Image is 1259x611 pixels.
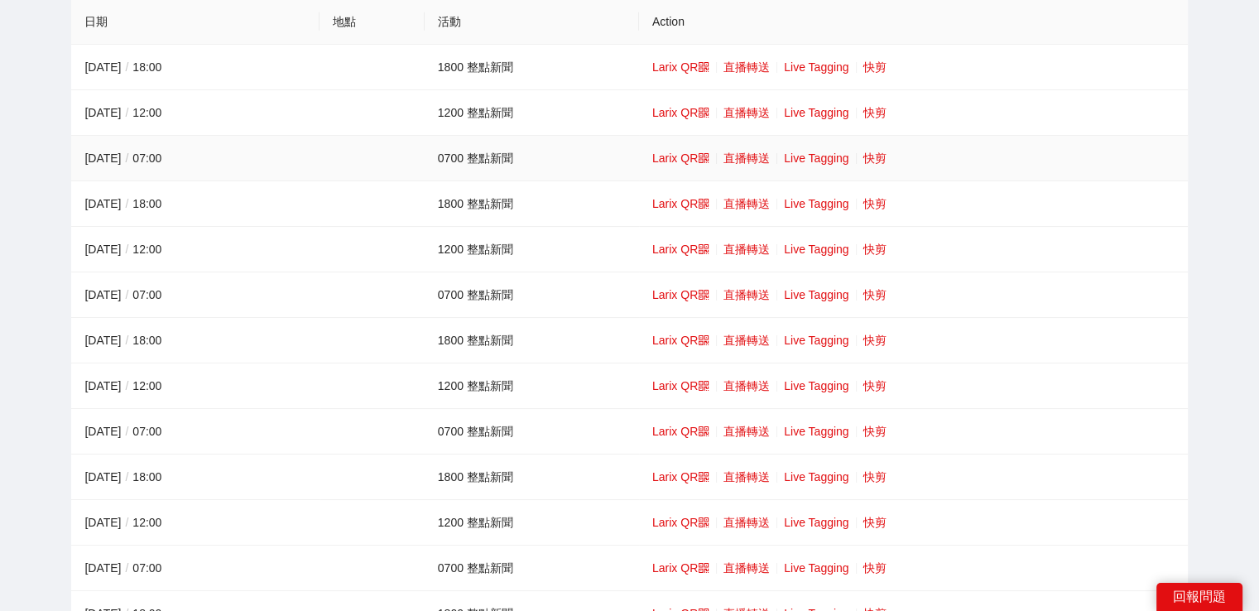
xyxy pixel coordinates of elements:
[652,516,709,529] a: Larix QR
[121,425,132,438] span: /
[723,288,770,301] a: 直播轉送
[652,152,709,165] a: Larix QR
[698,562,709,574] span: qrcode
[121,561,132,575] span: /
[121,379,132,392] span: /
[425,272,639,318] td: 0700 整點新聞
[784,152,848,165] a: Live Tagging
[863,425,887,438] a: 快剪
[652,60,709,74] a: Larix QR
[784,425,848,438] a: Live Tagging
[698,426,709,437] span: qrcode
[121,334,132,347] span: /
[71,455,320,500] td: [DATE] 18:00
[863,379,887,392] a: 快剪
[652,470,709,484] a: Larix QR
[121,243,132,256] span: /
[652,425,709,438] a: Larix QR
[1156,583,1242,611] div: 回報問題
[698,517,709,528] span: qrcode
[425,409,639,455] td: 0700 整點新聞
[723,106,770,119] a: 直播轉送
[698,107,709,118] span: qrcode
[71,363,320,409] td: [DATE] 12:00
[652,334,709,347] a: Larix QR
[652,243,709,256] a: Larix QR
[425,45,639,90] td: 1800 整點新聞
[71,409,320,455] td: [DATE] 07:00
[863,470,887,484] a: 快剪
[425,363,639,409] td: 1200 整點新聞
[784,106,848,119] a: Live Tagging
[784,379,848,392] a: Live Tagging
[652,288,709,301] a: Larix QR
[723,561,770,575] a: 直播轉送
[425,318,639,363] td: 1800 整點新聞
[723,197,770,210] a: 直播轉送
[723,60,770,74] a: 直播轉送
[784,197,848,210] a: Live Tagging
[121,152,132,165] span: /
[71,90,320,136] td: [DATE] 12:00
[698,471,709,483] span: qrcode
[698,289,709,301] span: qrcode
[698,61,709,73] span: qrcode
[863,243,887,256] a: 快剪
[425,136,639,181] td: 0700 整點新聞
[723,243,770,256] a: 直播轉送
[784,288,848,301] a: Live Tagging
[723,425,770,438] a: 直播轉送
[723,152,770,165] a: 直播轉送
[425,546,639,591] td: 0700 整點新聞
[71,500,320,546] td: [DATE] 12:00
[784,561,848,575] a: Live Tagging
[425,181,639,227] td: 1800 整點新聞
[71,227,320,272] td: [DATE] 12:00
[723,516,770,529] a: 直播轉送
[121,106,132,119] span: /
[71,181,320,227] td: [DATE] 18:00
[121,197,132,210] span: /
[71,318,320,363] td: [DATE] 18:00
[698,380,709,392] span: qrcode
[784,60,848,74] a: Live Tagging
[784,470,848,484] a: Live Tagging
[863,516,887,529] a: 快剪
[71,136,320,181] td: [DATE] 07:00
[784,243,848,256] a: Live Tagging
[863,152,887,165] a: 快剪
[425,227,639,272] td: 1200 整點新聞
[71,45,320,90] td: [DATE] 18:00
[121,60,132,74] span: /
[863,334,887,347] a: 快剪
[652,106,709,119] a: Larix QR
[784,334,848,347] a: Live Tagging
[723,470,770,484] a: 直播轉送
[784,516,848,529] a: Live Tagging
[652,197,709,210] a: Larix QR
[863,288,887,301] a: 快剪
[698,198,709,209] span: qrcode
[652,561,709,575] a: Larix QR
[121,516,132,529] span: /
[425,90,639,136] td: 1200 整點新聞
[652,379,709,392] a: Larix QR
[71,272,320,318] td: [DATE] 07:00
[863,106,887,119] a: 快剪
[71,546,320,591] td: [DATE] 07:00
[121,470,132,484] span: /
[121,288,132,301] span: /
[425,500,639,546] td: 1200 整點新聞
[863,60,887,74] a: 快剪
[723,334,770,347] a: 直播轉送
[698,334,709,346] span: qrcode
[425,455,639,500] td: 1800 整點新聞
[698,243,709,255] span: qrcode
[863,561,887,575] a: 快剪
[698,152,709,164] span: qrcode
[723,379,770,392] a: 直播轉送
[863,197,887,210] a: 快剪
